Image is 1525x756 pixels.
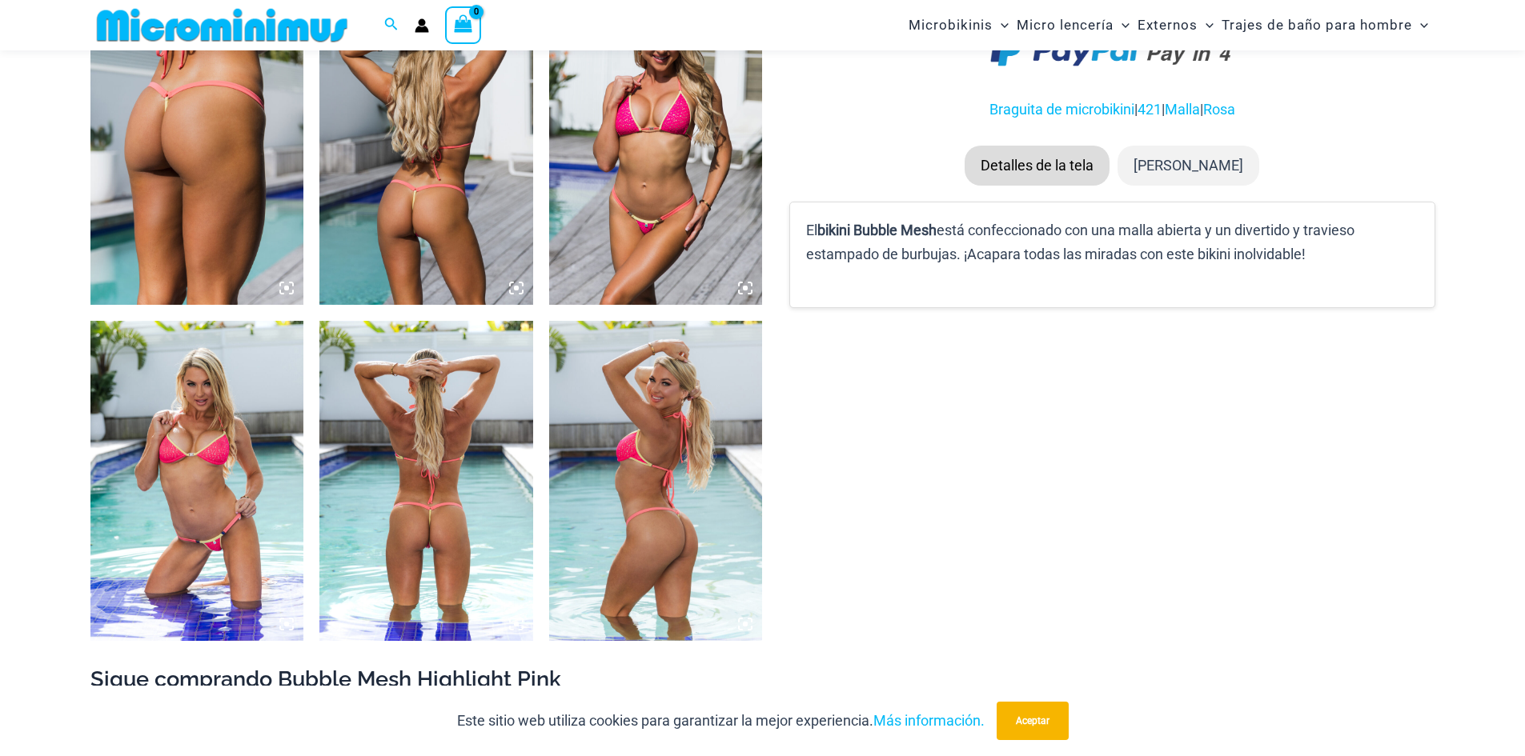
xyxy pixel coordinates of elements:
[1203,101,1235,118] a: Rosa
[1162,101,1165,118] font: |
[1218,5,1432,46] a: Trajes de baño para hombreAlternar menúAlternar menú
[1134,157,1243,174] font: [PERSON_NAME]
[1017,17,1114,33] font: Micro lencería
[993,5,1009,46] span: Alternar menú
[997,702,1069,740] button: Aceptar
[1013,5,1134,46] a: Micro lenceríaAlternar menúAlternar menú
[1134,101,1138,118] font: |
[1222,17,1412,33] font: Trajes de baño para hombre
[806,222,817,238] font: El
[1134,5,1218,46] a: ExternosAlternar menúAlternar menú
[873,712,985,729] a: Más información.
[1412,5,1428,46] span: Alternar menú
[1200,101,1203,118] font: |
[905,5,1013,46] a: MicrobikinisAlternar menúAlternar menú
[981,157,1094,174] font: Detalles de la tela
[909,17,993,33] font: Microbikinis
[415,18,429,33] a: Enlace del icono de la cuenta
[445,6,482,43] a: Ver carrito de compras, vacío
[384,15,399,35] a: Enlace del icono de búsqueda
[1165,101,1200,118] a: Malla
[989,101,1134,118] a: Braguita de microbikini
[90,321,304,641] img: Malla de burbujas resaltada rosa 323 Top 421 Micro 04
[1138,17,1198,33] font: Externos
[1016,715,1049,726] font: Aceptar
[319,321,533,641] img: Malla de burbujas resaltada rosa 323 Top 421 Micro 03
[90,666,561,691] font: Sigue comprando Bubble Mesh Highlight Pink
[90,7,354,43] img: MM SHOP LOGO PLANO
[902,2,1435,48] nav: Navegación del sitio
[549,321,763,641] img: Malla de burbujas resaltada rosa 323 Top 421 Micro 02
[806,222,1354,262] font: está confeccionado con una malla abierta y un divertido y travieso estampado de burbujas. ¡Acapar...
[1114,5,1130,46] span: Alternar menú
[1138,101,1162,118] a: 421
[817,222,937,238] font: bikini Bubble Mesh
[1198,5,1214,46] span: Alternar menú
[457,712,873,729] font: Este sitio web utiliza cookies para garantizar la mejor experiencia.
